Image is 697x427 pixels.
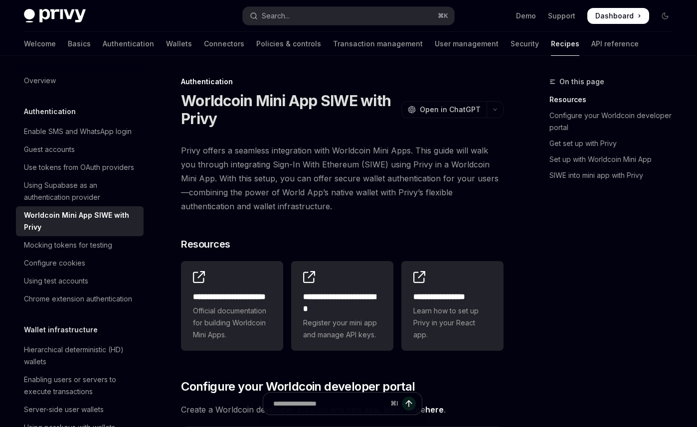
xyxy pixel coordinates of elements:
[549,92,681,108] a: Resources
[24,239,112,251] div: Mocking tokens for testing
[16,272,144,290] a: Using test accounts
[16,72,144,90] a: Overview
[24,126,132,138] div: Enable SMS and WhatsApp login
[420,105,481,115] span: Open in ChatGPT
[549,167,681,183] a: SIWE into mini app with Privy
[16,141,144,158] a: Guest accounts
[24,179,138,203] div: Using Supabase as an authentication provider
[16,254,144,272] a: Configure cookies
[24,161,134,173] div: Use tokens from OAuth providers
[24,293,132,305] div: Chrome extension authentication
[24,344,138,368] div: Hierarchical deterministic (HD) wallets
[401,101,487,118] button: Open in ChatGPT
[24,275,88,287] div: Using test accounts
[24,209,138,233] div: Worldcoin Mini App SIWE with Privy
[193,305,271,341] span: Official documentation for building Worldcoin Mini Apps.
[16,236,144,254] a: Mocking tokens for testing
[181,143,504,213] span: Privy offers a seamless integration with Worldcoin Mini Apps. This guide will walk you through in...
[549,136,681,151] a: Get set up with Privy
[262,10,290,22] div: Search...
[243,7,454,25] button: Open search
[24,257,85,269] div: Configure cookies
[16,158,144,176] a: Use tokens from OAuth providers
[204,32,244,56] a: Connectors
[16,290,144,308] a: Chrome extension authentication
[24,9,86,23] img: dark logo
[333,32,423,56] a: Transaction management
[595,11,634,21] span: Dashboard
[435,32,499,56] a: User management
[657,8,673,24] button: Toggle dark mode
[402,397,416,411] button: Send message
[181,237,230,251] span: Resources
[24,106,76,118] h5: Authentication
[16,341,144,371] a: Hierarchical deterministic (HD) wallets
[549,108,681,136] a: Configure your Worldcoin developer portal
[256,32,321,56] a: Policies & controls
[413,305,492,341] span: Learn how to set up Privy in your React app.
[24,75,56,87] div: Overview
[181,92,397,128] h1: Worldcoin Mini App SIWE with Privy
[303,317,381,341] span: Register your mini app and manage API keys.
[103,32,154,56] a: Authentication
[166,32,192,56] a: Wallets
[68,32,91,56] a: Basics
[24,374,138,398] div: Enabling users or servers to execute transactions
[24,404,104,416] div: Server-side user wallets
[559,76,604,88] span: On this page
[511,32,539,56] a: Security
[24,143,75,155] div: Guest accounts
[16,123,144,141] a: Enable SMS and WhatsApp login
[591,32,639,56] a: API reference
[24,324,98,336] h5: Wallet infrastructure
[16,176,144,206] a: Using Supabase as an authentication provider
[549,151,681,167] a: Set up with Worldcoin Mini App
[16,401,144,419] a: Server-side user wallets
[181,77,504,87] div: Authentication
[548,11,575,21] a: Support
[587,8,649,24] a: Dashboard
[181,379,415,395] span: Configure your Worldcoin developer portal
[16,206,144,236] a: Worldcoin Mini App SIWE with Privy
[16,371,144,401] a: Enabling users or servers to execute transactions
[273,393,386,415] input: Ask a question...
[551,32,579,56] a: Recipes
[24,32,56,56] a: Welcome
[438,12,448,20] span: ⌘ K
[516,11,536,21] a: Demo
